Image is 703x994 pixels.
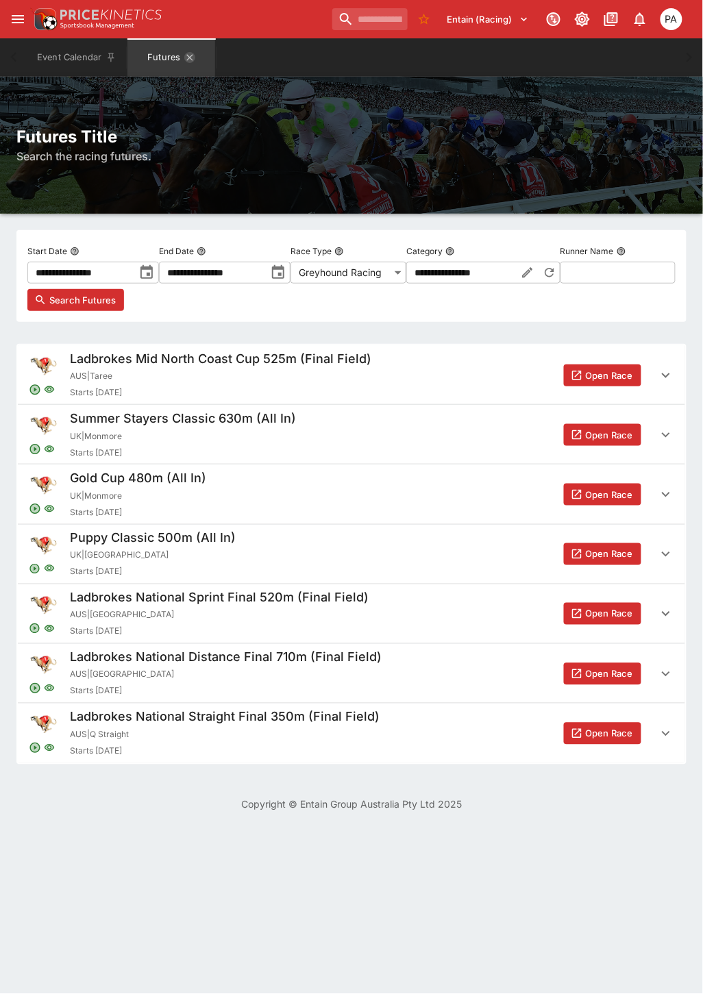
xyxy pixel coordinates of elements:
[70,351,371,366] h5: Ladbrokes Mid North Coast Cup 525m (Final Field)
[29,649,59,680] img: greyhound_racing.png
[134,260,159,285] button: toggle date time picker
[413,8,435,30] button: No Bookmarks
[29,384,41,396] svg: Open
[661,8,682,30] div: Peter Addley
[29,503,41,515] svg: Open
[617,247,626,256] button: Runner Name
[628,7,652,32] button: Notifications
[564,364,641,386] button: Open Race
[44,444,55,455] svg: Visible
[29,38,125,77] button: Event Calendar
[44,623,55,634] svg: Visible
[599,7,624,32] button: Documentation
[30,5,58,33] img: PriceKinetics Logo
[18,644,685,704] button: Ladbrokes National Distance Final 710m (Final Field)AUS|[GEOGRAPHIC_DATA]Starts [DATE]Open Race
[564,723,641,745] button: Open Race
[564,543,641,565] button: Open Race
[541,7,566,32] button: Connected to PK
[16,148,687,164] h6: Search the racing futures.
[44,683,55,694] svg: Visible
[570,7,595,32] button: Toggle light/dark mode
[18,405,685,464] button: Summer Stayers Classic 630m (All In)UK|MonmoreStarts [DATE]Open Race
[70,470,206,486] h5: Gold Cup 480m (All In)
[70,489,206,503] span: UK | Monmore
[159,245,194,257] p: End Date
[70,649,382,665] h5: Ladbrokes National Distance Final 710m (Final Field)
[70,446,296,460] span: Starts [DATE]
[656,4,687,34] button: Peter Addley
[29,351,59,381] img: greyhound_racing.png
[564,603,641,625] button: Open Race
[18,345,685,405] button: Ladbrokes Mid North Coast Cup 525m (Final Field)AUS|TareeStarts [DATE]Open Race
[29,623,41,635] svg: Open
[29,410,59,440] img: greyhound_racing.png
[445,247,455,256] button: Category
[70,410,296,426] h5: Summer Stayers Classic 630m (All In)
[70,549,236,562] span: UK | [GEOGRAPHIC_DATA]
[70,386,371,399] span: Starts [DATE]
[70,668,382,682] span: AUS | [GEOGRAPHIC_DATA]
[5,7,30,32] button: open drawer
[29,742,41,754] svg: Open
[27,245,67,257] p: Start Date
[127,38,215,77] button: Futures
[332,8,408,30] input: search
[70,430,296,443] span: UK | Monmore
[29,563,41,575] svg: Open
[18,525,685,584] button: Puppy Classic 500m (All In)UK|[GEOGRAPHIC_DATA]Starts [DATE]Open Race
[439,8,537,30] button: Select Tenant
[18,704,685,763] button: Ladbrokes National Straight Final 350m (Final Field)AUS|Q StraightStarts [DATE]Open Race
[564,484,641,506] button: Open Race
[44,563,55,574] svg: Visible
[564,424,641,446] button: Open Race
[44,384,55,395] svg: Visible
[70,608,369,622] span: AUS | [GEOGRAPHIC_DATA]
[70,369,371,383] span: AUS | Taree
[29,470,59,500] img: greyhound_racing.png
[70,625,369,638] span: Starts [DATE]
[44,743,55,754] svg: Visible
[44,504,55,514] svg: Visible
[29,682,41,695] svg: Open
[29,530,59,560] img: greyhound_racing.png
[70,506,206,519] span: Starts [DATE]
[29,443,41,456] svg: Open
[70,565,236,579] span: Starts [DATE]
[406,245,443,257] p: Category
[27,289,124,311] button: Search Futures
[334,247,344,256] button: Race Type
[70,709,380,725] h5: Ladbrokes National Straight Final 350m (Final Field)
[16,126,687,147] h2: Futures Title
[18,464,685,524] button: Gold Cup 480m (All In)UK|MonmoreStarts [DATE]Open Race
[49,293,116,307] span: Search Futures
[564,663,641,685] button: Open Race
[560,245,614,257] p: Runner Name
[70,247,79,256] button: Start Date
[60,23,134,29] img: Sportsbook Management
[517,262,539,284] button: Edit Category
[70,728,380,742] span: AUS | Q Straight
[60,10,162,20] img: PriceKinetics
[197,247,206,256] button: End Date
[70,530,236,546] h5: Puppy Classic 500m (All In)
[291,262,406,284] div: Greyhound Racing
[29,709,59,739] img: greyhound_racing.png
[70,745,380,758] span: Starts [DATE]
[18,584,685,644] button: Ladbrokes National Sprint Final 520m (Final Field)AUS|[GEOGRAPHIC_DATA]Starts [DATE]Open Race
[266,260,291,285] button: toggle date time picker
[70,684,382,698] span: Starts [DATE]
[29,590,59,620] img: greyhound_racing.png
[70,590,369,606] h5: Ladbrokes National Sprint Final 520m (Final Field)
[291,245,332,257] p: Race Type
[539,262,560,284] button: Reset Category to All Racing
